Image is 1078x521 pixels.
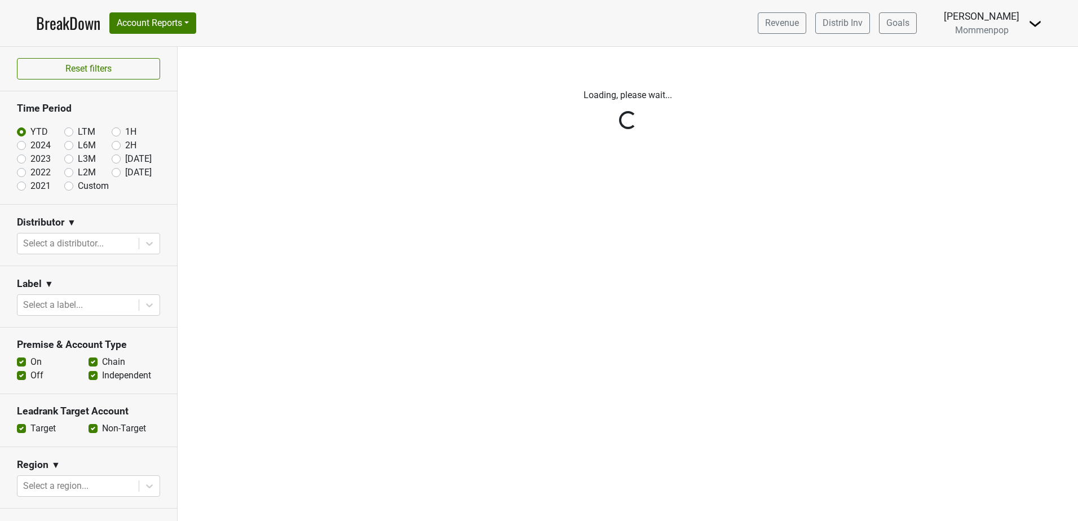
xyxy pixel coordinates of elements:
[109,12,196,34] button: Account Reports
[36,11,100,35] a: BreakDown
[1028,17,1042,30] img: Dropdown Menu
[879,12,917,34] a: Goals
[944,9,1019,24] div: [PERSON_NAME]
[758,12,806,34] a: Revenue
[955,25,1009,36] span: Mommenpop
[815,12,870,34] a: Distrib Inv
[315,89,941,102] p: Loading, please wait...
